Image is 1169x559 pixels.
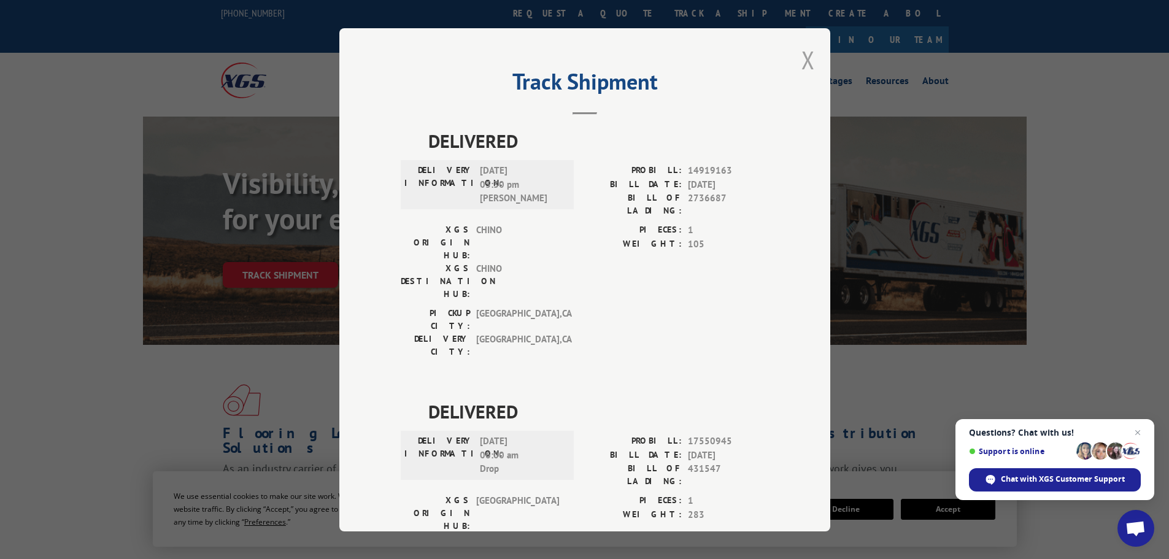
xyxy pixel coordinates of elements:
h2: Track Shipment [401,73,769,96]
span: 431547 [688,462,769,488]
label: XGS DESTINATION HUB: [401,262,470,301]
span: [DATE] [688,448,769,462]
span: 2736687 [688,191,769,217]
label: WEIGHT: [585,237,682,251]
span: Questions? Chat with us! [969,428,1141,438]
label: BILL OF LADING: [585,191,682,217]
span: [DATE] [688,177,769,191]
label: XGS ORIGIN HUB: [401,223,470,262]
label: PIECES: [585,223,682,237]
span: [DATE] 06:00 am Drop [480,434,563,476]
span: 14919163 [688,164,769,178]
label: PROBILL: [585,434,682,449]
label: WEIGHT: [585,507,682,522]
span: Chat with XGS Customer Support [1001,474,1125,485]
span: Chat with XGS Customer Support [969,468,1141,492]
label: BILL DATE: [585,448,682,462]
span: 17550945 [688,434,769,449]
label: DELIVERY INFORMATION: [404,434,474,476]
span: [GEOGRAPHIC_DATA] , CA [476,333,559,358]
span: [DATE] 03:30 pm [PERSON_NAME] [480,164,563,206]
a: Open chat [1117,510,1154,547]
span: 1 [688,223,769,237]
span: 283 [688,507,769,522]
span: CHINO [476,223,559,262]
label: PIECES: [585,494,682,508]
label: PROBILL: [585,164,682,178]
label: XGS ORIGIN HUB: [401,494,470,533]
span: CHINO [476,262,559,301]
span: Support is online [969,447,1072,456]
span: DELIVERED [428,398,769,425]
span: [GEOGRAPHIC_DATA] [476,494,559,533]
label: BILL DATE: [585,177,682,191]
label: DELIVERY CITY: [401,333,470,358]
span: 105 [688,237,769,251]
label: BILL OF LADING: [585,462,682,488]
span: DELIVERED [428,127,769,155]
label: DELIVERY INFORMATION: [404,164,474,206]
label: PICKUP CITY: [401,307,470,333]
span: 1 [688,494,769,508]
span: [GEOGRAPHIC_DATA] , CA [476,307,559,333]
button: Close modal [801,44,815,76]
